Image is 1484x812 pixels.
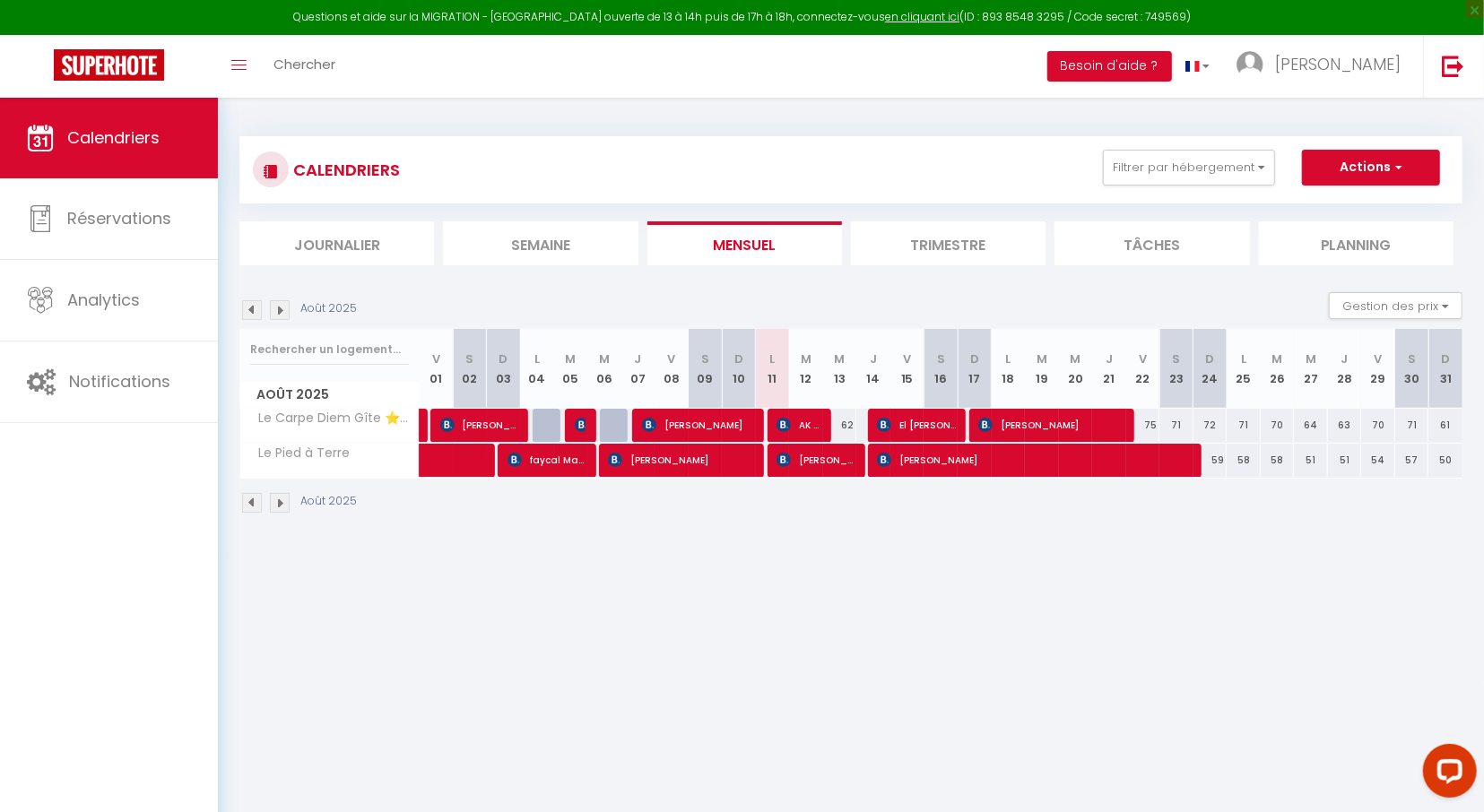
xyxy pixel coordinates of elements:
[1047,51,1172,82] button: Besoin d'aide ?
[54,49,164,81] img: Super Booking
[1428,329,1462,409] th: 31
[1341,350,1349,367] abbr: J
[823,329,857,409] th: 13
[1361,444,1395,477] div: 54
[300,300,357,317] p: Août 2025
[1328,329,1362,409] th: 28
[1442,55,1464,77] img: logout
[575,408,586,442] span: [PERSON_NAME]
[243,409,422,428] span: Le Carpe Diem Gîte ⭐⭐⭐
[1428,444,1462,477] div: 50
[1294,444,1328,477] div: 51
[250,333,409,366] input: Rechercher un logement...
[1241,350,1246,367] abbr: L
[587,329,621,409] th: 06
[453,329,487,409] th: 02
[1159,409,1193,442] div: 71
[1054,221,1249,265] li: Tâches
[823,409,857,442] div: 62
[1306,350,1316,367] abbr: M
[465,350,473,367] abbr: S
[499,350,508,367] abbr: D
[722,329,756,409] th: 10
[1361,329,1395,409] th: 29
[1428,409,1462,442] div: 61
[1272,350,1283,367] abbr: M
[655,329,689,409] th: 08
[1172,350,1180,367] abbr: S
[69,370,170,393] span: Notifications
[1237,51,1263,78] img: ...
[789,329,823,409] th: 12
[1070,350,1080,367] abbr: M
[877,443,1195,477] span: [PERSON_NAME]
[534,350,540,367] abbr: L
[903,350,911,367] abbr: V
[1025,329,1059,409] th: 19
[420,329,454,409] th: 01
[239,221,434,265] li: Journalier
[487,329,521,409] th: 03
[756,329,790,409] th: 11
[443,221,638,265] li: Semaine
[240,382,419,408] span: Août 2025
[565,350,576,367] abbr: M
[701,350,709,367] abbr: S
[1275,53,1401,75] span: [PERSON_NAME]
[243,444,355,463] span: Le Pied à Terre
[642,408,756,442] span: [PERSON_NAME]
[432,350,440,367] abbr: V
[885,9,959,24] a: en cliquant ici
[634,350,641,367] abbr: J
[508,443,587,477] span: faycal Mardaci
[1361,409,1395,442] div: 70
[978,408,1126,442] span: [PERSON_NAME]
[67,126,160,149] span: Calendriers
[924,329,958,409] th: 16
[1223,35,1423,98] a: ... [PERSON_NAME]
[599,350,610,367] abbr: M
[1261,444,1295,477] div: 58
[1261,409,1295,442] div: 70
[260,35,349,98] a: Chercher
[1159,329,1193,409] th: 23
[937,350,945,367] abbr: S
[1302,150,1440,186] button: Actions
[1261,329,1295,409] th: 26
[777,443,856,477] span: [PERSON_NAME]
[440,408,520,442] span: [PERSON_NAME]
[554,329,588,409] th: 05
[1193,409,1228,442] div: 72
[1139,350,1147,367] abbr: V
[1106,350,1113,367] abbr: J
[992,329,1026,409] th: 18
[851,221,1046,265] li: Trimestre
[1395,329,1429,409] th: 30
[1409,737,1484,812] iframe: LiveChat chat widget
[1126,329,1160,409] th: 22
[1408,350,1416,367] abbr: S
[890,329,924,409] th: 15
[1193,444,1228,477] div: 59
[877,408,957,442] span: El [PERSON_NAME]
[1294,329,1328,409] th: 27
[770,350,776,367] abbr: L
[958,329,992,409] th: 17
[777,408,822,442] span: AK Metal
[1259,221,1454,265] li: Planning
[856,329,890,409] th: 14
[1037,350,1047,367] abbr: M
[67,207,171,229] span: Réservations
[1059,329,1093,409] th: 20
[835,350,846,367] abbr: M
[667,350,675,367] abbr: V
[1328,409,1362,442] div: 63
[1395,409,1429,442] div: 71
[1227,444,1261,477] div: 58
[734,350,743,367] abbr: D
[970,350,979,367] abbr: D
[621,329,655,409] th: 07
[1005,350,1011,367] abbr: L
[689,329,723,409] th: 09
